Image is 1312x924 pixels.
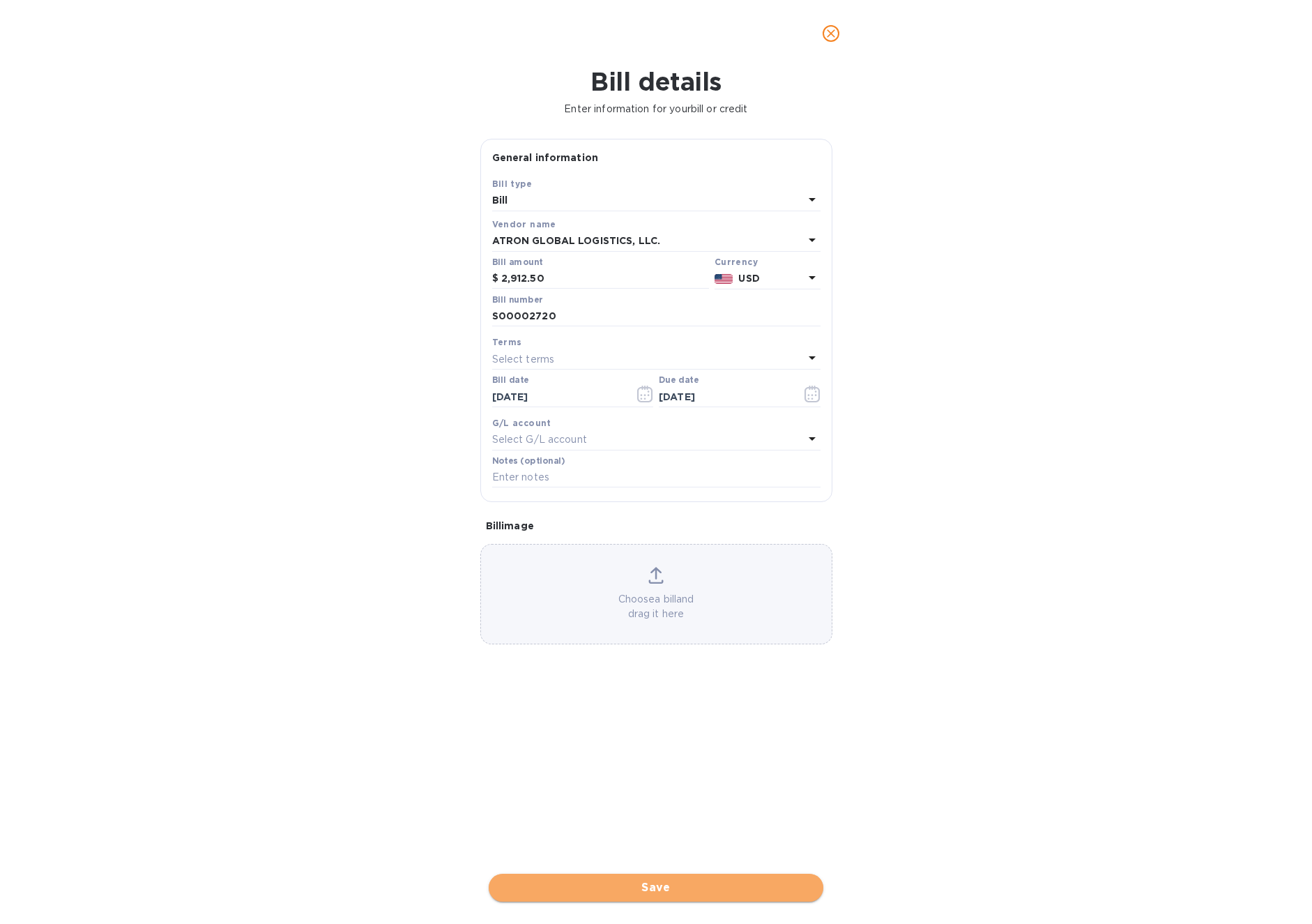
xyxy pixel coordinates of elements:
[492,386,624,407] input: Select date
[492,457,565,465] label: Notes (optional)
[659,386,791,407] input: Due date
[492,235,661,246] b: ATRON GLOBAL LOGISTICS, LLC.
[492,352,555,367] p: Select terms
[492,306,821,327] input: Enter bill number
[492,268,501,289] div: $
[738,273,759,284] b: USD
[492,432,587,447] p: Select G/L account
[11,67,1301,96] h1: Bill details
[492,377,529,385] label: Bill date
[481,592,832,621] p: Choose a bill and drag it here
[715,274,733,284] img: USD
[500,879,812,896] span: Save
[492,179,533,189] b: Bill type
[492,467,821,488] input: Enter notes
[492,258,542,266] label: Bill amount
[492,337,522,347] b: Terms
[659,377,699,385] label: Due date
[492,219,556,229] b: Vendor name
[492,296,542,304] label: Bill number
[814,17,848,50] button: close
[501,268,709,289] input: $ Enter bill amount
[486,519,827,533] p: Bill image
[492,195,508,206] b: Bill
[489,874,823,902] button: Save
[492,418,551,428] b: G/L account
[492,152,599,163] b: General information
[11,102,1301,116] p: Enter information for your bill or credit
[715,257,758,267] b: Currency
